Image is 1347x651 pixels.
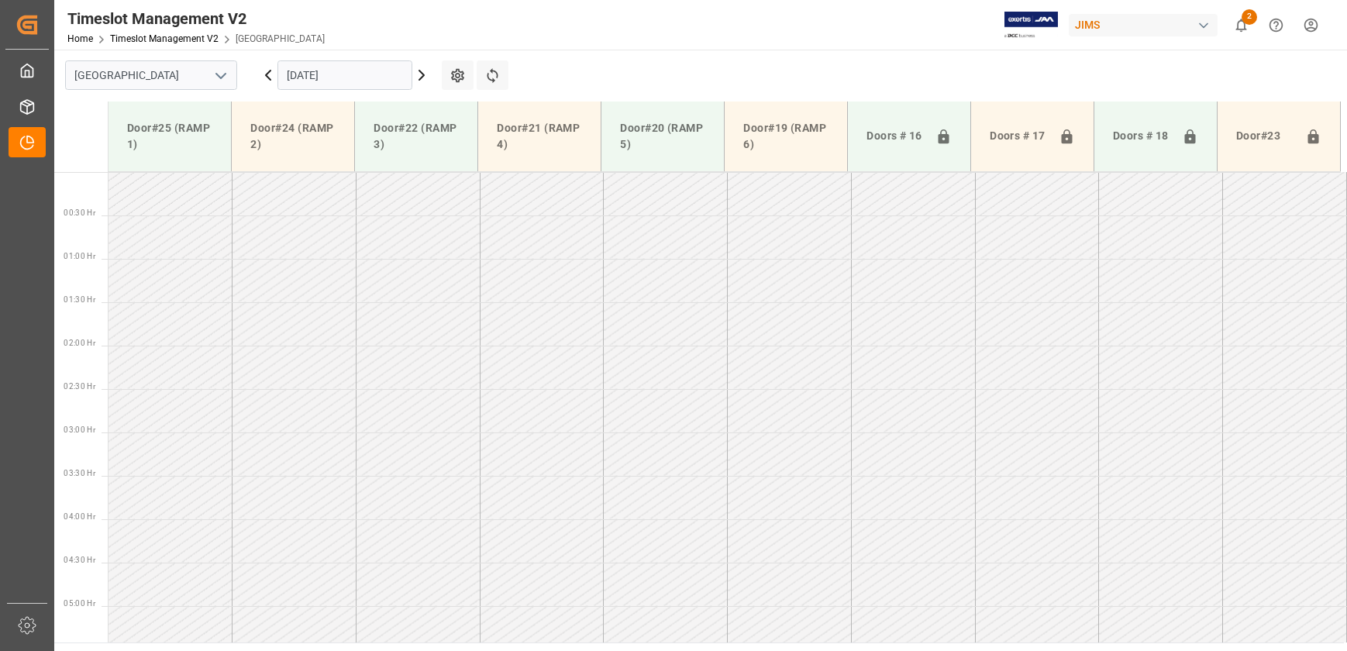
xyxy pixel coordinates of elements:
span: 2 [1242,9,1257,25]
div: Doors # 16 [860,122,929,151]
div: Timeslot Management V2 [67,7,325,30]
div: Doors # 18 [1107,122,1176,151]
a: Timeslot Management V2 [110,33,219,44]
span: 02:30 Hr [64,382,95,391]
div: Door#20 (RAMP 5) [614,114,711,159]
input: Type to search/select [65,60,237,90]
div: JIMS [1069,14,1218,36]
span: 04:00 Hr [64,512,95,521]
a: Home [67,33,93,44]
input: DD.MM.YYYY [277,60,412,90]
div: Door#25 (RAMP 1) [121,114,219,159]
div: Door#22 (RAMP 3) [367,114,465,159]
span: 04:30 Hr [64,556,95,564]
button: show 2 new notifications [1224,8,1259,43]
div: Door#19 (RAMP 6) [737,114,835,159]
div: Doors # 17 [984,122,1052,151]
span: 03:30 Hr [64,469,95,477]
button: open menu [208,64,232,88]
span: 03:00 Hr [64,425,95,434]
span: 02:00 Hr [64,339,95,347]
img: Exertis%20JAM%20-%20Email%20Logo.jpg_1722504956.jpg [1004,12,1058,39]
div: Door#24 (RAMP 2) [244,114,342,159]
div: Door#21 (RAMP 4) [491,114,588,159]
span: 05:00 Hr [64,599,95,608]
span: 01:00 Hr [64,252,95,260]
span: 01:30 Hr [64,295,95,304]
div: Door#23 [1230,122,1299,151]
button: JIMS [1069,10,1224,40]
button: Help Center [1259,8,1294,43]
span: 00:30 Hr [64,208,95,217]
